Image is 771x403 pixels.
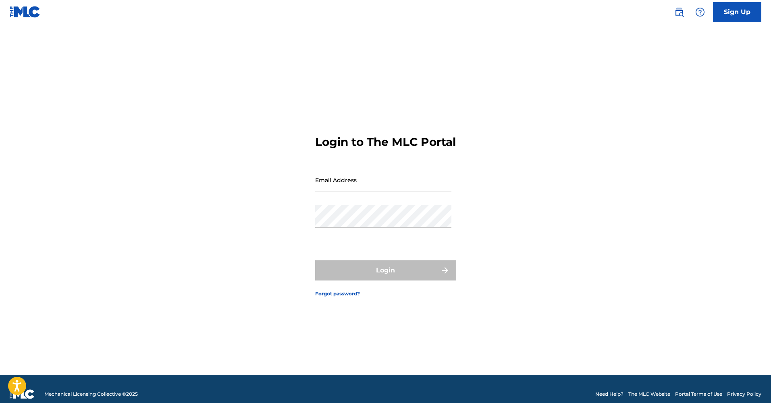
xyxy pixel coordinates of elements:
img: help [695,7,705,17]
iframe: Chat Widget [731,364,771,403]
a: The MLC Website [628,391,670,398]
a: Forgot password? [315,290,360,297]
a: Need Help? [595,391,623,398]
span: Mechanical Licensing Collective © 2025 [44,391,138,398]
a: Portal Terms of Use [675,391,722,398]
div: Help [692,4,708,20]
a: Privacy Policy [727,391,761,398]
a: Public Search [671,4,687,20]
img: MLC Logo [10,6,41,18]
img: logo [10,389,35,399]
a: Sign Up [713,2,761,22]
img: search [674,7,684,17]
h3: Login to The MLC Portal [315,135,456,149]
